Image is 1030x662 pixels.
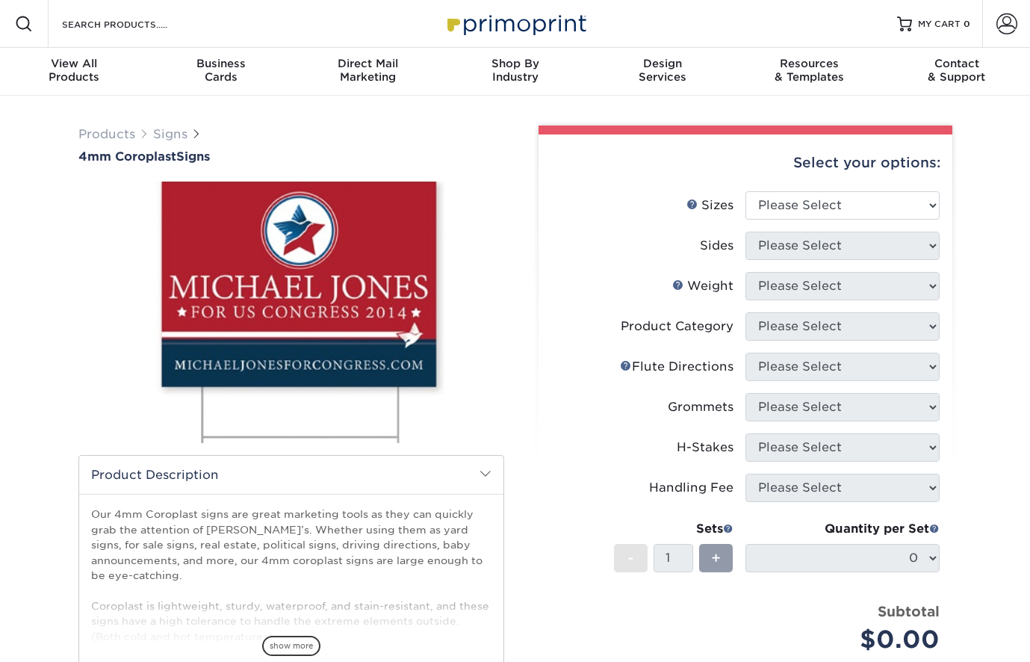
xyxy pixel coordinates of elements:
div: Handling Fee [649,479,733,497]
span: show more [262,636,320,656]
a: BusinessCards [147,48,294,96]
div: Flute Directions [620,358,733,376]
strong: Subtotal [878,603,940,619]
div: Grommets [668,398,733,416]
span: 0 [964,19,970,29]
a: DesignServices [589,48,736,96]
a: Direct MailMarketing [294,48,441,96]
span: - [627,547,634,569]
h1: Signs [78,149,504,164]
div: & Support [883,57,1030,84]
span: Direct Mail [294,57,441,70]
div: Services [589,57,736,84]
div: Industry [441,57,589,84]
input: SEARCH PRODUCTS..... [61,15,206,33]
span: + [711,547,721,569]
div: $0.00 [757,622,940,658]
div: Sets [614,520,733,538]
div: Marketing [294,57,441,84]
a: Resources& Templates [736,48,883,96]
div: & Templates [736,57,883,84]
div: Select your options: [550,134,940,191]
h2: Product Description [79,456,503,494]
a: Signs [153,127,187,141]
img: Primoprint [441,7,590,40]
a: 4mm CoroplastSigns [78,149,504,164]
div: Weight [672,277,733,295]
div: Product Category [621,318,733,335]
span: Shop By [441,57,589,70]
a: Shop ByIndustry [441,48,589,96]
div: Quantity per Set [745,520,940,538]
a: Products [78,127,135,141]
span: 4mm Coroplast [78,149,176,164]
span: Design [589,57,736,70]
div: Cards [147,57,294,84]
span: Contact [883,57,1030,70]
span: Resources [736,57,883,70]
span: Business [147,57,294,70]
div: Sizes [686,197,733,214]
img: 4mm Coroplast 01 [78,165,504,460]
div: Sides [700,237,733,255]
a: Contact& Support [883,48,1030,96]
span: MY CART [918,18,961,31]
div: H-Stakes [677,439,733,457]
